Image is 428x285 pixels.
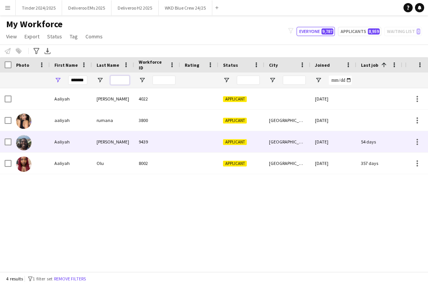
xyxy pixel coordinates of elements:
[54,77,61,84] button: Open Filter Menu
[16,157,31,172] img: Aaliyah Olu
[264,110,310,131] div: [GEOGRAPHIC_DATA]
[223,161,247,166] span: Applicant
[310,110,356,131] div: [DATE]
[67,31,81,41] a: Tag
[356,153,402,174] div: 357 days
[223,62,238,68] span: Status
[185,62,199,68] span: Rating
[97,62,119,68] span: Last Name
[50,153,92,174] div: Aaliyah
[112,0,159,15] button: Deliveroo H2 2025
[264,131,310,152] div: [GEOGRAPHIC_DATA]
[16,135,31,150] img: Aaliyah Thompson
[92,88,134,109] div: [PERSON_NAME]
[223,118,247,124] span: Applicant
[315,62,330,68] span: Joined
[310,88,356,109] div: [DATE]
[139,59,166,71] span: Workforce ID
[269,77,276,84] button: Open Filter Menu
[310,153,356,174] div: [DATE]
[223,77,230,84] button: Open Filter Menu
[134,131,180,152] div: 9439
[62,0,112,15] button: Deliveroo EMs 2025
[47,33,62,40] span: Status
[110,76,130,85] input: Last Name Filter Input
[223,139,247,145] span: Applicant
[6,18,62,30] span: My Workforce
[269,62,278,68] span: City
[159,0,212,15] button: WKD Blue Crew 24/25
[50,88,92,109] div: Aaliyah
[297,27,335,36] button: Everyone9,787
[50,131,92,152] div: Aaliyah
[6,33,17,40] span: View
[134,153,180,174] div: 8002
[70,33,78,40] span: Tag
[25,33,39,40] span: Export
[329,76,352,85] input: Joined Filter Input
[21,31,43,41] a: Export
[321,28,333,35] span: 9,787
[134,88,180,109] div: 4022
[43,46,52,56] app-action-btn: Export XLSX
[54,62,78,68] span: First Name
[82,31,106,41] a: Comms
[3,31,20,41] a: View
[16,114,31,129] img: aaliyah rumana
[153,76,175,85] input: Workforce ID Filter Input
[16,0,62,15] button: Tinder 2024/2025
[92,110,134,131] div: rumana
[97,77,103,84] button: Open Filter Menu
[52,275,87,283] button: Remove filters
[44,31,65,41] a: Status
[68,76,87,85] input: First Name Filter Input
[283,76,306,85] input: City Filter Input
[92,131,134,152] div: [PERSON_NAME]
[338,27,381,36] button: Applicants8,959
[223,96,247,102] span: Applicant
[139,77,146,84] button: Open Filter Menu
[310,131,356,152] div: [DATE]
[92,153,134,174] div: Olu
[368,28,380,35] span: 8,959
[356,131,402,152] div: 54 days
[264,153,310,174] div: [GEOGRAPHIC_DATA]
[16,62,29,68] span: Photo
[32,46,41,56] app-action-btn: Advanced filters
[315,77,322,84] button: Open Filter Menu
[85,33,103,40] span: Comms
[50,110,92,131] div: aaliyah
[237,76,260,85] input: Status Filter Input
[33,276,52,282] span: 1 filter set
[134,110,180,131] div: 3800
[361,62,378,68] span: Last job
